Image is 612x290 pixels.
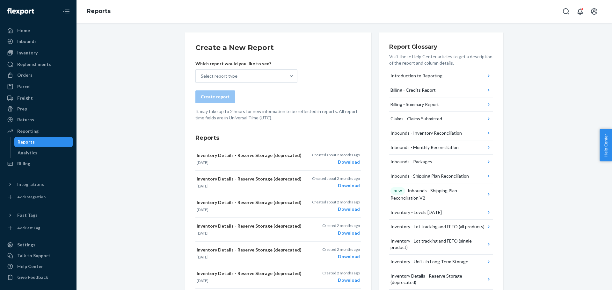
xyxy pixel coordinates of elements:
p: Created 2 months ago [322,270,360,276]
p: Inventory Details - Reserve Storage (deprecated) [197,247,304,253]
a: Inventory [4,48,73,58]
button: Inventory - Units in Long Term Storage [389,255,493,269]
div: Inbounds - Inventory Reconciliation [390,130,462,136]
a: Settings [4,240,73,250]
div: Inbounds [17,38,37,45]
p: It may take up to 2 hours for new information to be reflected in reports. All report time fields ... [195,108,361,121]
a: Reports [87,8,111,15]
a: Help Center [4,261,73,272]
div: Billing - Credits Report [390,87,436,93]
time: [DATE] [197,255,208,259]
div: Download [312,159,360,165]
p: Created 2 months ago [322,223,360,228]
div: Orders [17,72,33,78]
p: Inventory Details - Reserve Storage (deprecated) [197,176,304,182]
button: Inbounds - Packages [389,155,493,169]
div: Add Fast Tag [17,225,40,230]
h3: Reports [195,134,361,142]
img: Flexport logo [7,8,34,15]
button: NEWInbounds - Shipping Plan Reconciliation V2 [389,183,493,205]
a: Home [4,25,73,36]
p: Inventory Details - Reserve Storage (deprecated) [197,152,304,159]
button: Inventory Details - Reserve Storage (deprecated)[DATE]Created 2 months agoDownload [195,242,361,265]
p: Which report would you like to see? [195,60,297,67]
a: Replenishments [4,59,73,69]
button: Inventory Details - Reserve Storage (deprecated)[DATE]Created about 2 months agoDownload [195,194,361,218]
div: Inventory - Lot tracking and FEFO (single product) [390,238,485,251]
div: Create report [201,94,229,100]
div: Add Integration [17,194,46,200]
a: Prep [4,104,73,114]
p: Created about 2 months ago [312,199,360,205]
button: Inventory Details - Reserve Storage (deprecated)[DATE]Created 2 months agoDownload [195,218,361,241]
p: Inventory Details - Reserve Storage (deprecated) [197,199,304,206]
div: Help Center [17,263,43,270]
div: Inventory - Units in Long Term Storage [390,258,468,265]
div: Download [312,182,360,189]
p: Created 2 months ago [322,247,360,252]
p: Created about 2 months ago [312,152,360,158]
a: Reports [14,137,73,147]
div: Download [312,206,360,212]
button: Inventory Details - Reserve Storage (deprecated) [389,269,493,290]
button: Inbounds - Inventory Reconciliation [389,126,493,140]
div: Reporting [17,128,39,134]
a: Add Fast Tag [4,223,73,233]
div: Returns [17,117,34,123]
div: Talk to Support [17,252,50,259]
button: Inbounds - Monthly Reconciliation [389,140,493,155]
button: Inventory - Lot tracking and FEFO (single product) [389,234,493,255]
div: Inventory Details - Reserve Storage (deprecated) [390,273,485,286]
span: Help Center [600,129,612,161]
div: Reports [18,139,35,145]
button: Inventory - Lot tracking and FEFO (all products) [389,220,493,234]
h3: Report Glossary [389,43,493,51]
ol: breadcrumbs [82,2,116,21]
div: Prep [17,106,27,112]
div: Inbounds - Packages [390,159,432,165]
div: Settings [17,242,35,248]
a: Add Integration [4,192,73,202]
div: Billing - Summary Report [390,101,439,108]
button: Open account menu [588,5,601,18]
p: Created about 2 months ago [312,176,360,181]
a: Freight [4,93,73,103]
div: Inventory [17,50,38,56]
a: Parcel [4,81,73,92]
a: Inbounds [4,36,73,46]
div: Parcel [17,83,31,90]
button: Inventory Details - Reserve Storage (deprecated)[DATE]Created about 2 months agoDownload [195,147,361,171]
div: Inventory - Levels [DATE] [390,209,442,216]
button: Inventory - Levels [DATE] [389,205,493,220]
iframe: Opens a widget where you can chat to one of our agents [572,271,606,287]
a: Billing [4,159,73,169]
div: Introduction to Reporting [390,73,442,79]
div: Claims - Claims Submitted [390,116,442,122]
div: Fast Tags [17,212,38,218]
div: Give Feedback [17,274,48,280]
div: Analytics [18,150,37,156]
p: Visit these Help Center articles to get a description of the report and column details. [389,53,493,66]
button: Inventory Details - Reserve Storage (deprecated)[DATE]Created 2 months agoDownload [195,265,361,289]
button: Close Navigation [60,5,73,18]
div: Billing [17,160,30,167]
p: Inventory Details - Reserve Storage (deprecated) [197,223,304,229]
button: Billing - Summary Report [389,97,493,112]
time: [DATE] [197,207,208,212]
button: Claims - Claims Submitted [389,112,493,126]
time: [DATE] [197,278,208,283]
div: Download [322,277,360,283]
time: [DATE] [197,160,208,165]
div: Replenishments [17,61,51,67]
button: Talk to Support [4,251,73,261]
a: Analytics [14,148,73,158]
time: [DATE] [197,184,208,188]
div: Download [322,253,360,260]
button: Open notifications [574,5,586,18]
div: Select report type [201,73,237,79]
div: Inbounds - Shipping Plan Reconciliation [390,173,469,179]
div: Freight [17,95,33,101]
button: Integrations [4,179,73,189]
button: Inbounds - Shipping Plan Reconciliation [389,169,493,183]
div: Inventory - Lot tracking and FEFO (all products) [390,223,484,230]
